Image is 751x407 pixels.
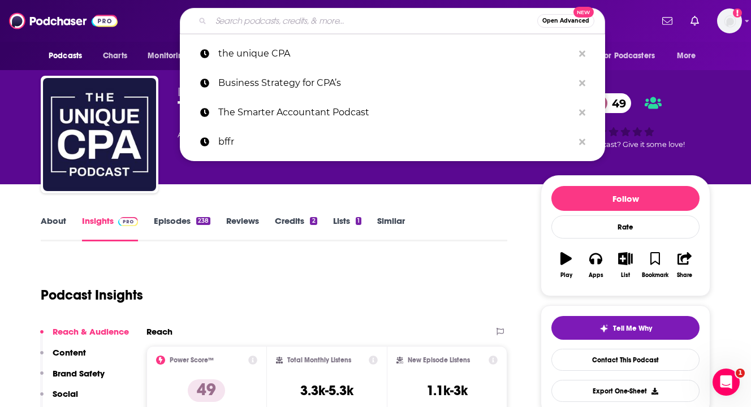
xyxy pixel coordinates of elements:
[551,380,700,402] button: Export One-Sheet
[118,217,138,226] img: Podchaser Pro
[541,86,710,156] div: 49Good podcast? Give it some love!
[310,217,317,225] div: 2
[40,347,86,368] button: Content
[573,7,594,18] span: New
[560,272,572,279] div: Play
[170,356,214,364] h2: Power Score™
[717,8,742,33] img: User Profile
[211,12,537,30] input: Search podcasts, credits, & more...
[226,215,259,241] a: Reviews
[551,186,700,211] button: Follow
[566,140,685,149] span: Good podcast? Give it some love!
[82,215,138,241] a: InsightsPodchaser Pro
[53,347,86,358] p: Content
[551,349,700,371] a: Contact This Podcast
[599,324,608,333] img: tell me why sparkle
[53,368,105,379] p: Brand Safety
[218,68,573,98] p: Business Strategy for CPA’s
[642,272,668,279] div: Bookmark
[621,272,630,279] div: List
[41,215,66,241] a: About
[146,326,172,337] h2: Reach
[733,8,742,18] svg: Add a profile image
[180,127,605,157] a: bffr
[178,86,283,97] span: [PERSON_NAME], CPA
[41,287,143,304] h1: Podcast Insights
[537,14,594,28] button: Open AdvancedNew
[377,215,405,241] a: Similar
[180,8,605,34] div: Search podcasts, credits, & more...
[40,368,105,389] button: Brand Safety
[551,215,700,239] div: Rate
[717,8,742,33] span: Logged in as AparnaKulkarni
[686,11,703,31] a: Show notifications dropdown
[43,78,156,191] img: The Unique CPA
[196,217,210,225] div: 238
[717,8,742,33] button: Show profile menu
[713,369,740,396] iframe: Intercom live chat
[356,217,361,225] div: 1
[551,316,700,340] button: tell me why sparkleTell Me Why
[9,10,118,32] img: Podchaser - Follow, Share and Rate Podcasts
[180,39,605,68] a: the unique CPA
[677,272,692,279] div: Share
[287,356,351,364] h2: Total Monthly Listens
[49,48,82,64] span: Podcasts
[178,128,441,141] div: A weekly podcast
[275,215,317,241] a: Credits2
[613,324,652,333] span: Tell Me Why
[218,98,573,127] p: The Smarter Accountant Podcast
[180,98,605,127] a: The Smarter Accountant Podcast
[669,45,710,67] button: open menu
[333,215,361,241] a: Lists1
[551,245,581,285] button: Play
[601,93,632,113] span: 49
[53,326,129,337] p: Reach & Audience
[180,68,605,98] a: Business Strategy for CPA’s
[218,39,573,68] p: the unique CPA
[53,388,78,399] p: Social
[154,215,210,241] a: Episodes238
[589,272,603,279] div: Apps
[188,379,225,402] p: 49
[640,245,670,285] button: Bookmark
[593,45,671,67] button: open menu
[148,48,188,64] span: Monitoring
[736,369,745,378] span: 1
[611,245,640,285] button: List
[218,127,573,157] p: bffr
[658,11,677,31] a: Show notifications dropdown
[96,45,134,67] a: Charts
[581,245,610,285] button: Apps
[670,245,700,285] button: Share
[408,356,470,364] h2: New Episode Listens
[140,45,202,67] button: open menu
[589,93,632,113] a: 49
[426,382,468,399] h3: 1.1k-3k
[542,18,589,24] span: Open Advanced
[40,326,129,347] button: Reach & Audience
[41,45,97,67] button: open menu
[103,48,127,64] span: Charts
[677,48,696,64] span: More
[300,382,353,399] h3: 3.3k-5.3k
[601,48,655,64] span: For Podcasters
